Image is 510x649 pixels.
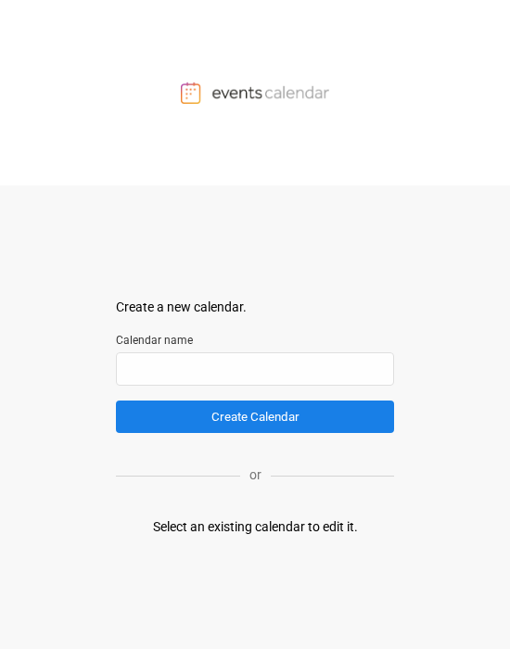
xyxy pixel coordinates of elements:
button: Create Calendar [116,401,394,433]
img: Events Calendar [181,82,329,104]
div: Select an existing calendar to edit it. [153,517,358,537]
div: Create a new calendar. [116,298,394,317]
label: Calendar name [116,332,394,349]
p: or [240,465,271,485]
